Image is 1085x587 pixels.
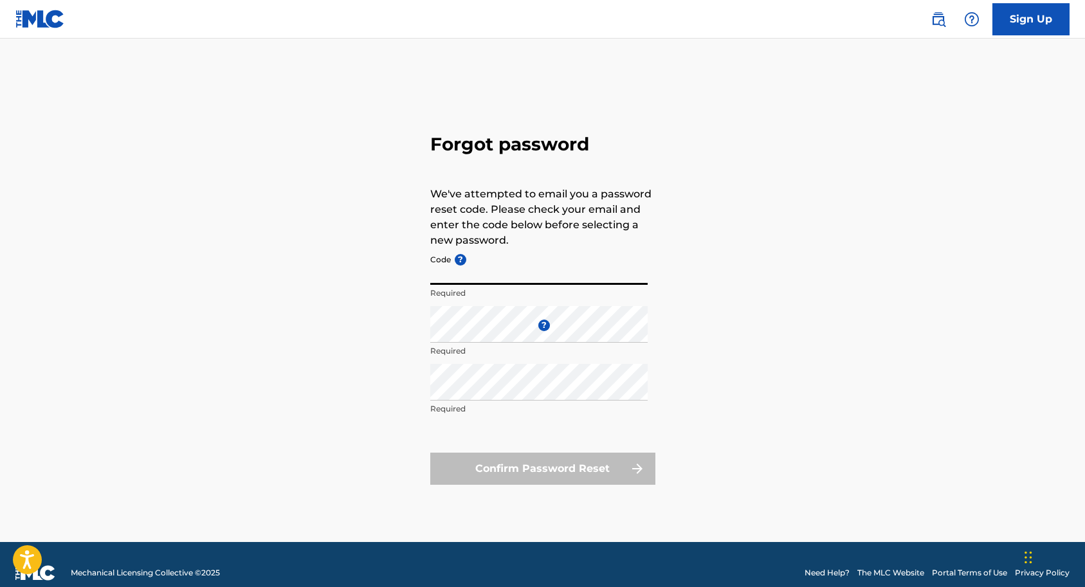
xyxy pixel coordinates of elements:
[430,186,655,248] p: We've attempted to email you a password reset code. Please check your email and enter the code be...
[15,565,55,581] img: logo
[805,567,850,579] a: Need Help?
[430,133,655,156] h3: Forgot password
[964,12,980,27] img: help
[1021,525,1085,587] iframe: Chat Widget
[430,345,648,357] p: Required
[931,12,946,27] img: search
[959,6,985,32] div: Help
[1015,567,1070,579] a: Privacy Policy
[430,287,648,299] p: Required
[430,403,648,415] p: Required
[71,567,220,579] span: Mechanical Licensing Collective © 2025
[1025,538,1032,577] div: Drag
[538,320,550,331] span: ?
[15,10,65,28] img: MLC Logo
[932,567,1007,579] a: Portal Terms of Use
[992,3,1070,35] a: Sign Up
[455,254,466,266] span: ?
[925,6,951,32] a: Public Search
[857,567,924,579] a: The MLC Website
